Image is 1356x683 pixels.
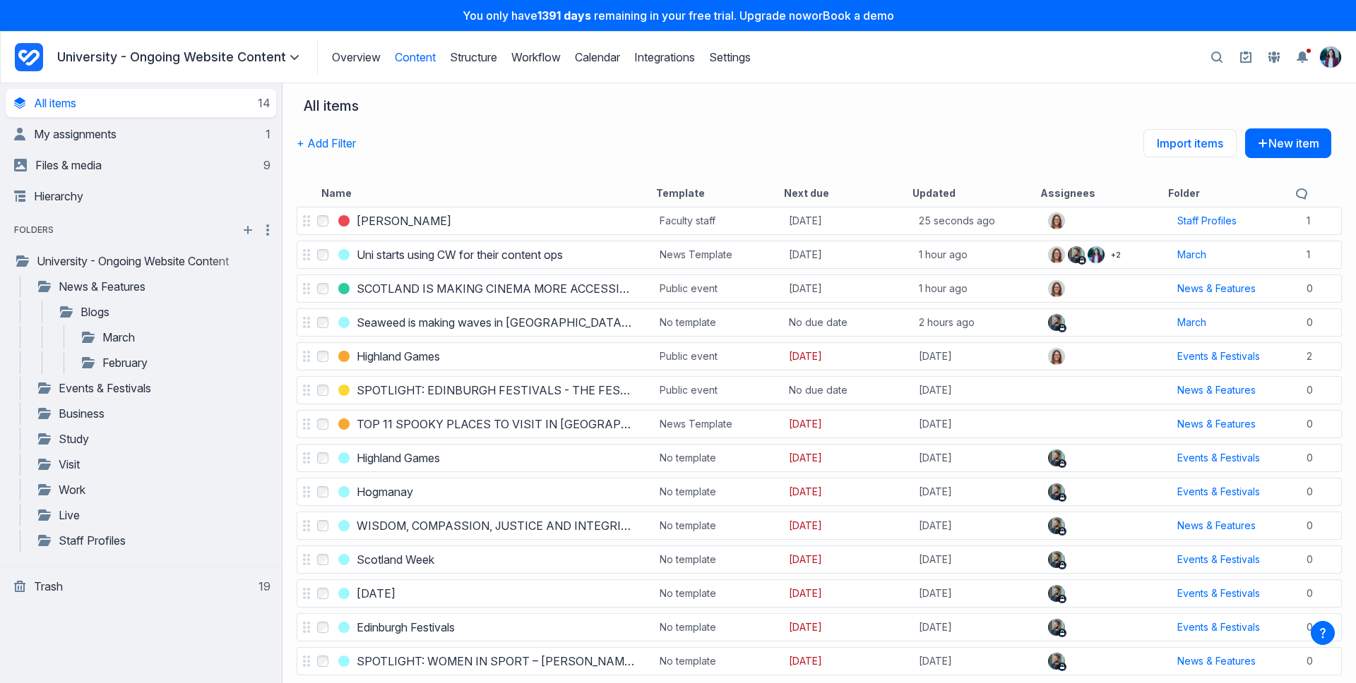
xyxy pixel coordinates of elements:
[1048,653,1065,670] img: brunowilson1
[8,8,1348,23] p: You only have remaining in your free trial. Upgrade now or Book a demo
[1048,585,1065,602] img: brunowilson1
[1177,586,1260,600] a: Events & Festivals
[1048,619,1065,631] span: brunowilson1
[1048,348,1065,365] img: beckytaylor1
[357,483,413,500] span: Hogmanay
[789,214,822,228] span: [DATE]
[1088,246,1105,263] img: cristinaiordachescu1
[789,417,822,431] span: [DATE]
[1204,44,1230,71] button: Open search
[34,127,117,141] span: My assignments
[80,329,270,346] a: March
[1068,246,1085,263] img: brunowilson1
[263,127,270,141] div: 1
[789,552,822,567] span: [DATE]
[357,212,451,229] a: [PERSON_NAME]
[15,40,43,74] a: Project Dashboard
[511,50,561,64] a: Workflow
[1177,248,1206,262] a: March
[1177,519,1256,533] a: News & Features
[395,50,436,64] a: Content
[1040,186,1095,200] button: Assignees
[57,49,303,66] p: University - Ongoing Website Content
[1088,247,1105,259] span: cristinaiordachescu1
[297,128,356,158] button: + Add Filter
[1048,518,1065,530] span: brunowilson1
[919,214,995,228] span: 25 seconds ago
[1245,128,1331,158] button: New item
[1048,247,1065,259] span: beckytaylor1
[357,619,455,636] a: Edinburgh Festivals
[14,89,270,117] a: All items14
[1177,552,1260,567] div: Events & Festivals
[1235,46,1257,68] a: Setup guide
[357,382,634,399] a: SPOTLIGHT: EDINBURGH FESTIVALS - THE FESTIVAL FANATIC
[789,654,822,668] span: [DATE]
[36,481,270,498] a: Work
[255,96,270,110] div: 14
[789,620,822,634] span: [DATE]
[259,222,276,238] button: More folder actions
[1107,246,1124,263] span: +2
[1048,280,1065,297] img: beckytaylor1
[789,451,822,465] span: [DATE]
[357,348,440,365] a: Highland Games
[1177,451,1260,465] div: Events & Festivals
[6,223,62,237] span: folders
[36,430,270,447] a: Study
[537,8,591,23] strong: 1391 days
[1177,383,1256,397] div: News & Features
[14,120,270,148] a: My assignments1
[1177,485,1260,499] a: Events & Festivals
[357,416,634,433] h3: TOP 11 SPOOKY PLACES TO VISIT IN [GEOGRAPHIC_DATA]
[450,50,497,64] a: Structure
[80,354,270,371] a: February
[1048,552,1065,564] span: brunowilson1
[36,380,270,397] a: Events & Festivals
[357,280,634,297] span: SCOTLAND IS MAKING CINEMA MORE ACCESSIBLE FOR DEAF AUDIENCES
[357,246,563,263] a: Uni starts using CW for their content ops
[789,485,822,499] span: [DATE]
[36,532,270,549] a: Staff Profiles
[357,517,634,534] a: WISDOM, COMPASSION, JUSTICE AND INTEGRITY - THE STORY OF THE SCOTTISH PARLIAMENT
[34,579,63,593] span: Trash
[1048,517,1065,534] img: brunowilson1
[789,519,822,533] span: [DATE]
[261,158,270,172] div: 9
[357,653,634,670] a: SPOTLIGHT: WOMEN IN SPORT – [PERSON_NAME]
[1048,653,1065,665] span: brunowilson1
[1048,314,1065,331] img: brunowilson1
[1048,212,1065,229] img: beckytaylor1
[919,417,952,431] span: [DATE]
[357,585,395,602] span: [DATE]
[919,654,952,668] span: [DATE]
[1263,46,1285,68] a: People and Groups
[1177,282,1256,296] a: News & Features
[1319,46,1342,68] summary: View profile menu
[36,278,270,295] a: News & Features
[919,383,952,397] span: [DATE]
[14,572,270,600] a: Trash19
[1177,620,1260,634] div: Events & Festivals
[35,158,102,172] span: Files & media
[357,314,634,331] a: Seaweed is making waves in [GEOGRAPHIC_DATA] says top food & drink development team
[919,248,968,262] span: 1 hour ago
[1177,214,1237,228] div: Staff Profiles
